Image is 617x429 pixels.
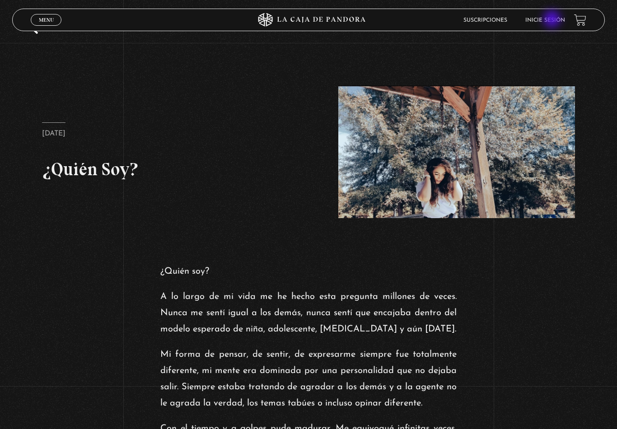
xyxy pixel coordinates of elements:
[42,156,279,182] h2: ¿Quién Soy?
[574,14,586,26] a: View your shopping cart
[463,18,507,23] a: Suscripciones
[160,263,457,280] p: ¿Quién soy?
[42,122,65,140] p: [DATE]
[36,25,57,31] span: Cerrar
[39,17,54,23] span: Menu
[160,289,457,337] p: A lo largo de mi vida me he hecho esta pregunta millones de veces. Nunca me sentí igual a los dem...
[160,346,457,411] p: Mi forma de pensar, de sentir, de expresarme siempre fue totalmente diferente, mi mente era domin...
[525,18,565,23] a: Inicie sesión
